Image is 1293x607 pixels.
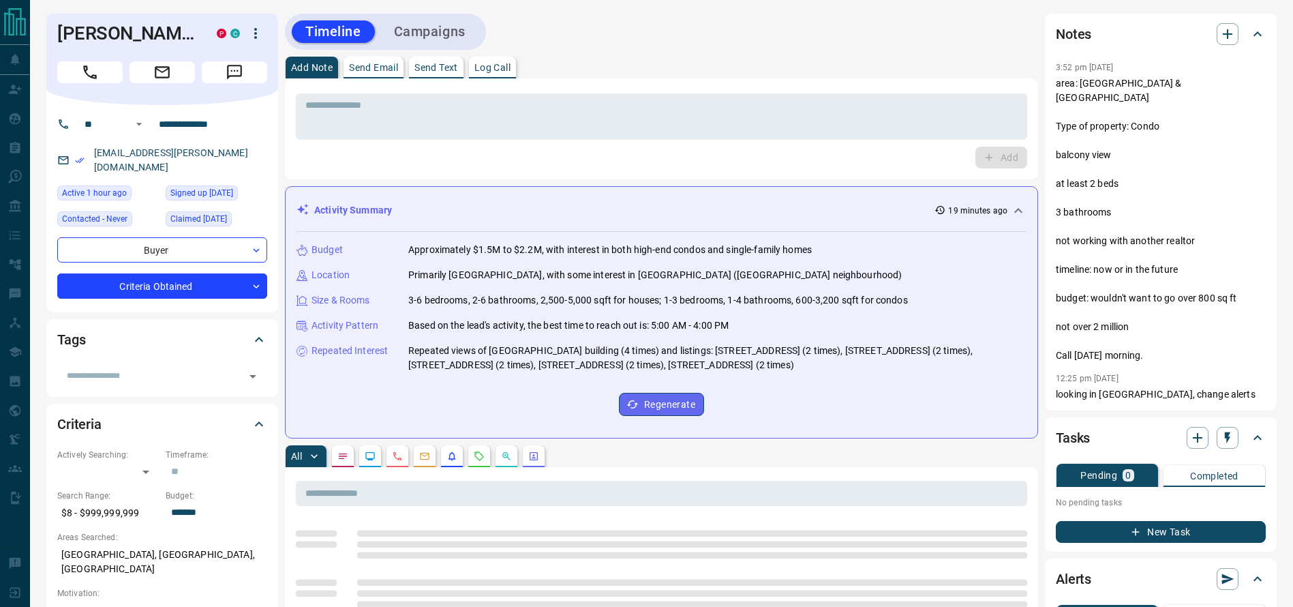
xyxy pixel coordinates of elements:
[57,237,267,263] div: Buyer
[230,29,240,38] div: condos.ca
[1056,23,1091,45] h2: Notes
[57,273,267,299] div: Criteria Obtained
[131,116,147,132] button: Open
[380,20,479,43] button: Campaigns
[217,29,226,38] div: property.ca
[314,203,392,218] p: Activity Summary
[57,61,123,83] span: Call
[392,451,403,462] svg: Calls
[414,63,458,72] p: Send Text
[62,186,127,200] span: Active 1 hour ago
[57,531,267,544] p: Areas Searched:
[311,268,350,282] p: Location
[291,63,333,72] p: Add Note
[1056,387,1266,402] p: looking in [GEOGRAPHIC_DATA], change alerts
[1056,18,1266,50] div: Notes
[948,205,1007,217] p: 19 minutes ago
[1056,421,1266,454] div: Tasks
[408,319,729,333] p: Based on the lead's activity, the best time to reach out is: 5:00 AM - 4:00 PM
[57,23,196,44] h1: [PERSON_NAME]
[166,211,267,231] div: Tue Nov 09 2021
[130,61,195,83] span: Email
[296,198,1026,223] div: Activity Summary19 minutes ago
[1056,492,1266,513] p: No pending tasks
[1056,521,1266,543] button: New Task
[57,186,159,205] div: Tue Oct 14 2025
[408,344,1026,372] p: Repeated views of [GEOGRAPHIC_DATA] building (4 times) and listings: [STREET_ADDRESS] (2 times), ...
[1080,471,1117,480] p: Pending
[1056,563,1266,595] div: Alerts
[311,344,388,358] p: Repeated Interest
[166,490,267,502] p: Budget:
[474,63,511,72] p: Log Call
[408,268,902,282] p: Primarily [GEOGRAPHIC_DATA], with some interest in [GEOGRAPHIC_DATA] ([GEOGRAPHIC_DATA] neighbour...
[1056,63,1114,72] p: 3:52 pm [DATE]
[166,449,267,461] p: Timeframe:
[408,243,812,257] p: Approximately $1.5M to $2.2M, with interest in both high-end condos and single-family homes
[170,186,233,200] span: Signed up [DATE]
[166,186,267,205] div: Thu Mar 16 2017
[1056,76,1266,363] p: area: [GEOGRAPHIC_DATA] & [GEOGRAPHIC_DATA] Type of property: Condo balcony view at least 2 beds ...
[57,449,159,461] p: Actively Searching:
[419,451,430,462] svg: Emails
[1056,427,1090,449] h2: Tasks
[349,63,398,72] p: Send Email
[528,451,539,462] svg: Agent Actions
[75,156,85,165] svg: Email Verified
[311,319,378,333] p: Activity Pattern
[57,323,267,356] div: Tags
[57,329,85,351] h2: Tags
[619,393,704,416] button: Regenerate
[1056,374,1119,383] p: 12:25 pm [DATE]
[57,544,267,580] p: [GEOGRAPHIC_DATA], [GEOGRAPHIC_DATA], [GEOGRAPHIC_DATA]
[408,293,908,308] p: 3-6 bedrooms, 2-6 bathrooms, 2,500-5,000 sqft for houses; 1-3 bedrooms, 1-4 bathrooms, 600-3,200 ...
[57,413,102,435] h2: Criteria
[57,490,159,502] p: Search Range:
[202,61,267,83] span: Message
[62,212,127,226] span: Contacted - Never
[365,451,376,462] svg: Lead Browsing Activity
[1056,568,1091,590] h2: Alerts
[311,293,370,308] p: Size & Rooms
[501,451,512,462] svg: Opportunities
[292,20,375,43] button: Timeline
[170,212,227,226] span: Claimed [DATE]
[311,243,343,257] p: Budget
[474,451,485,462] svg: Requests
[57,587,267,599] p: Motivation:
[1190,471,1238,481] p: Completed
[446,451,457,462] svg: Listing Alerts
[57,408,267,441] div: Criteria
[337,451,348,462] svg: Notes
[57,502,159,524] p: $8 - $999,999,999
[291,451,302,461] p: All
[94,147,248,173] a: [EMAIL_ADDRESS][PERSON_NAME][DOMAIN_NAME]
[1125,471,1131,480] p: 0
[243,367,262,386] button: Open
